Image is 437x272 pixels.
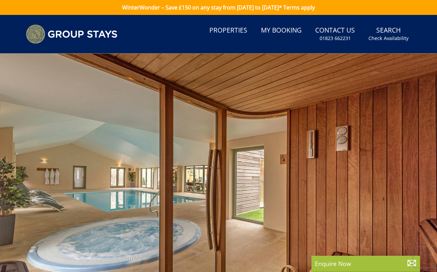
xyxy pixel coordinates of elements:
a: My Booking [258,23,304,38]
img: Group Stays [26,24,117,44]
small: 01823 662231 [320,35,351,42]
p: Enquire Now [315,259,417,268]
a: SearchCheck Availability [366,23,411,45]
small: Check Availability [368,35,408,42]
a: Properties [207,23,250,38]
a: Contact Us01823 662231 [312,23,358,45]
